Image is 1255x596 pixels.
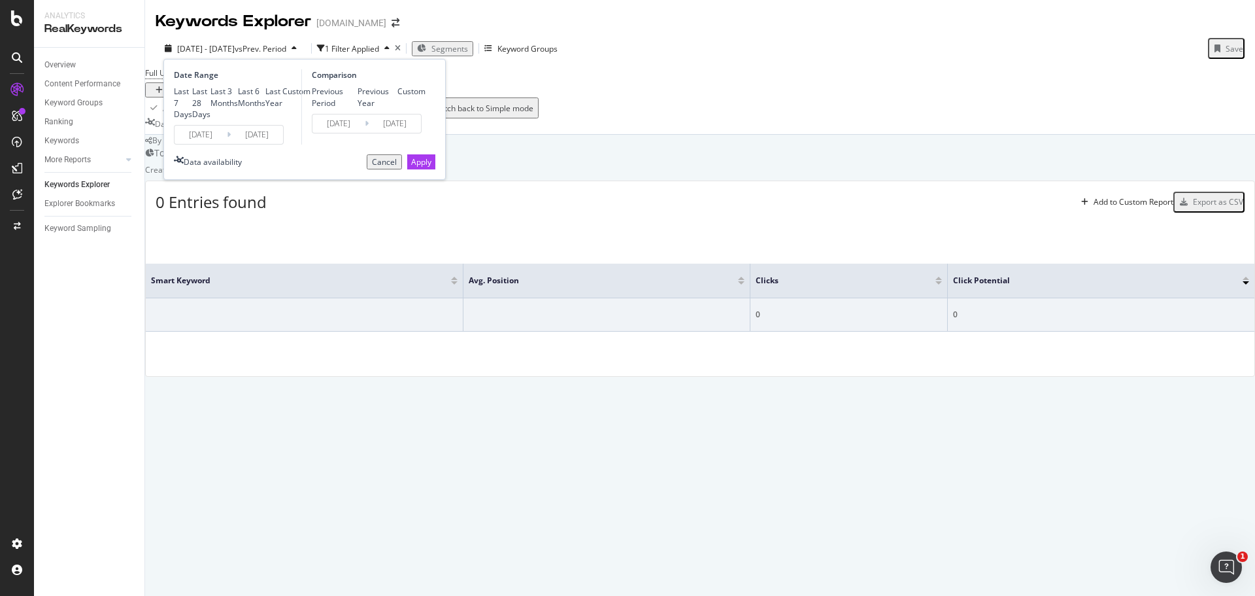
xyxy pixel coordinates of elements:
a: Overview [44,58,135,72]
button: Apply [145,97,183,118]
div: Keyword Sampling [44,222,111,236]
input: Start Date [175,126,227,144]
a: Explorer Bookmarks [44,197,135,211]
a: Content Performance [44,77,135,91]
button: Save [1208,38,1245,59]
div: Comparison [312,69,426,80]
button: Export as CSV [1173,192,1245,213]
div: 0 [953,309,1249,321]
div: More Reports [44,153,91,167]
div: Last 28 Days [192,86,210,119]
div: Last 6 Months [238,86,265,108]
div: Switch back to Simple mode [432,103,533,114]
div: RealKeywords [44,22,134,37]
span: Smart Keyword [151,275,431,287]
button: Add to Custom Report [1076,192,1173,213]
div: Apply [163,103,183,114]
div: Apply [411,156,431,167]
span: By URL [152,135,178,146]
div: Keyword Groups [497,43,558,54]
span: [DATE] - [DATE] [177,43,235,54]
div: Keyword Groups [44,96,103,110]
div: legacy label [145,135,178,146]
span: Clicks [756,275,916,287]
button: Add Filter [145,82,208,97]
span: Segments [431,43,468,54]
div: Last 7 Days [174,86,192,119]
button: Apply [407,154,435,169]
div: Create [145,160,226,181]
a: Keyword Groups [44,96,135,110]
div: Ranking [44,115,73,129]
span: vs Prev. Period [235,43,286,54]
button: [DATE] - [DATE]vsPrev. Period [156,43,306,55]
div: Save [1226,43,1243,54]
div: Content Performance [44,77,120,91]
button: Cancel [367,154,402,169]
div: Custom [282,86,310,97]
button: Switch back to Simple mode [427,97,539,118]
div: arrow-right-arrow-left [392,18,399,27]
div: Last Year [265,86,282,108]
div: Date Range [174,69,298,80]
a: Keywords [44,134,135,148]
div: Analytics [44,10,134,22]
button: Segments [412,41,473,56]
div: 0 [756,309,942,321]
div: Add to Custom Report [1094,198,1173,206]
span: 1 [1237,552,1248,562]
span: Full URL [145,67,174,79]
input: Start Date [312,114,365,133]
span: 0 Entries found [156,191,267,213]
a: More Reports [44,153,122,167]
div: Previous Period [312,86,358,108]
div: Explorer Bookmarks [44,197,115,211]
span: Click Potential [953,275,1223,287]
button: Keyword Groups [484,38,558,59]
div: Cancel [372,156,397,167]
div: times [395,44,401,52]
div: Keywords [44,134,79,148]
span: Avg. Position [469,275,719,287]
div: Data availability [184,156,242,167]
div: Keywords Explorer [156,10,311,33]
div: Export as CSV [1193,196,1243,207]
input: End Date [369,114,421,133]
div: Overview [44,58,76,72]
div: Previous Year [358,86,398,108]
div: Last 3 Months [210,86,238,108]
input: End Date [231,126,283,144]
div: 1 Filter Applied [325,43,379,54]
a: Keywords Explorer [44,178,135,192]
div: Top Charts [154,147,202,160]
a: Ranking [44,115,135,129]
div: [DOMAIN_NAME] [316,16,386,29]
div: Custom [397,86,426,97]
div: Data crossed with the Crawl [155,118,257,134]
iframe: Intercom live chat [1211,552,1242,583]
div: Keywords Explorer [44,178,110,192]
a: Keyword Sampling [44,222,135,236]
button: 1 Filter Applied [317,38,395,59]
